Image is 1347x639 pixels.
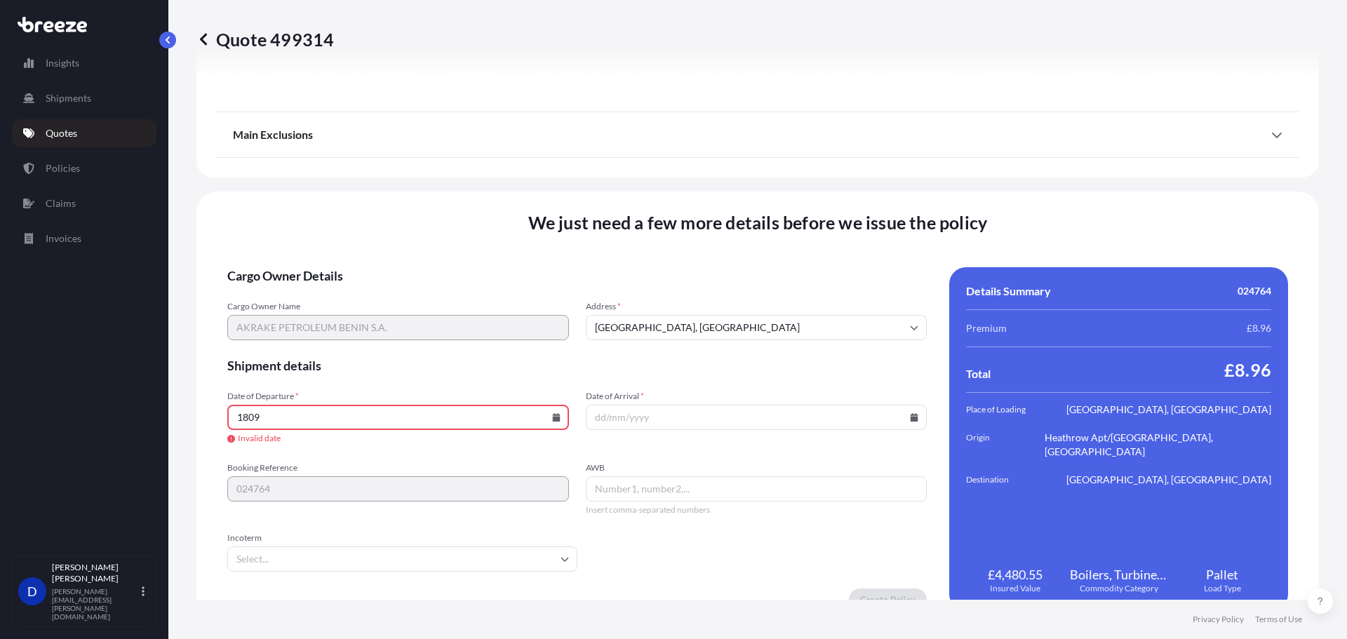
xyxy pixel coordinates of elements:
[46,91,91,105] p: Shipments
[12,49,156,77] a: Insights
[196,28,334,51] p: Quote 499314
[990,583,1040,594] span: Insured Value
[52,587,139,621] p: [PERSON_NAME][EMAIL_ADDRESS][PERSON_NAME][DOMAIN_NAME]
[1066,403,1271,417] span: [GEOGRAPHIC_DATA], [GEOGRAPHIC_DATA]
[227,405,569,430] input: dd/mm/yyyy
[46,56,79,70] p: Insights
[12,84,156,112] a: Shipments
[849,588,927,611] button: Create Policy
[12,119,156,147] a: Quotes
[227,532,577,544] span: Incoterm
[586,462,927,473] span: AWB
[52,562,139,584] p: [PERSON_NAME] [PERSON_NAME]
[528,211,988,234] span: We just need a few more details before we issue the policy
[988,566,1043,583] span: £4,480.55
[966,367,991,381] span: Total
[46,126,77,140] p: Quotes
[1224,358,1271,381] span: £8.96
[1066,473,1271,487] span: [GEOGRAPHIC_DATA], [GEOGRAPHIC_DATA]
[1247,321,1271,335] span: £8.96
[966,284,1051,298] span: Details Summary
[227,433,569,444] span: Invalid date
[586,476,927,502] input: Number1, number2,...
[233,128,313,142] span: Main Exclusions
[46,231,81,245] p: Invoices
[966,403,1045,417] span: Place of Loading
[27,584,37,598] span: D
[12,154,156,182] a: Policies
[227,357,927,374] span: Shipment details
[227,546,577,572] input: Select...
[227,476,569,502] input: Your internal reference
[1193,614,1244,625] a: Privacy Policy
[860,593,916,607] p: Create Policy
[46,196,76,210] p: Claims
[1255,614,1302,625] a: Terms of Use
[586,405,927,430] input: dd/mm/yyyy
[227,462,569,473] span: Booking Reference
[586,301,927,312] span: Address
[966,321,1007,335] span: Premium
[966,473,1045,487] span: Destination
[12,189,156,217] a: Claims
[586,504,927,516] span: Insert comma-separated numbers
[1080,583,1158,594] span: Commodity Category
[1206,566,1238,583] span: Pallet
[227,301,569,312] span: Cargo Owner Name
[12,224,156,253] a: Invoices
[46,161,80,175] p: Policies
[1238,284,1271,298] span: 024764
[227,391,569,402] span: Date of Departure
[586,391,927,402] span: Date of Arrival
[966,431,1045,459] span: Origin
[1070,566,1168,583] span: Boilers, Turbines, Industrial Machinery and Mechanical Appliances
[1204,583,1241,594] span: Load Type
[227,267,927,284] span: Cargo Owner Details
[233,118,1282,152] div: Main Exclusions
[1045,431,1271,459] span: Heathrow Apt/[GEOGRAPHIC_DATA], [GEOGRAPHIC_DATA]
[586,315,927,340] input: Cargo owner address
